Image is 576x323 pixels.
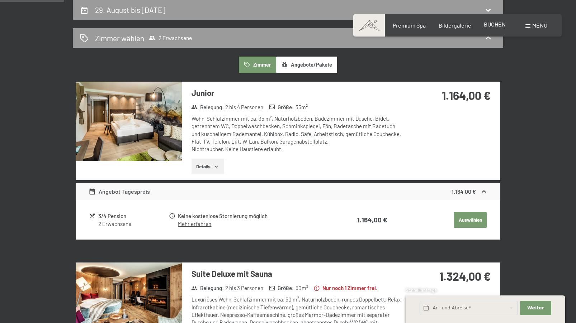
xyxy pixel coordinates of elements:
[439,269,491,283] strong: 1.324,00 €
[192,268,405,279] h3: Suite Deluxe mit Sauna
[357,216,387,224] strong: 1.164,00 €
[98,212,168,220] div: 3/4 Pension
[178,212,327,220] div: Keine kostenlose Stornierung möglich
[527,305,544,311] span: Weiter
[95,5,165,14] h2: 29. August bis [DATE]
[192,159,224,174] button: Details
[296,103,308,111] span: 35 m²
[191,284,224,292] strong: Belegung :
[89,187,150,196] div: Angebot Tagespreis
[393,22,426,29] a: Premium Spa
[76,82,182,161] img: mss_renderimg.php
[192,115,405,153] div: Wohn-Schlafzimmer mit ca. 35 m², Naturholzboden, Badezimmer mit Dusche, Bidet, getrenntem WC, Dop...
[454,212,487,228] button: Auswählen
[225,284,263,292] span: 2 bis 3 Personen
[276,57,337,73] button: Angebote/Pakete
[520,301,551,315] button: Weiter
[269,103,294,111] strong: Größe :
[225,103,263,111] span: 2 bis 4 Personen
[484,21,506,28] a: BUCHEN
[191,103,224,111] strong: Belegung :
[192,87,405,98] h3: Junior
[442,88,491,102] strong: 1.164,00 €
[269,284,294,292] strong: Größe :
[148,34,192,42] span: 2 Erwachsene
[239,57,276,73] button: Zimmer
[98,220,168,228] div: 2 Erwachsene
[95,33,144,43] h2: Zimmer wählen
[439,22,471,29] a: Bildergalerie
[178,221,211,227] a: Mehr erfahren
[532,22,547,29] span: Menü
[406,287,437,293] span: Schnellanfrage
[76,183,500,200] div: Angebot Tagespreis1.164,00 €
[296,284,308,292] span: 50 m²
[313,284,377,292] strong: Nur noch 1 Zimmer frei.
[452,188,476,195] strong: 1.164,00 €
